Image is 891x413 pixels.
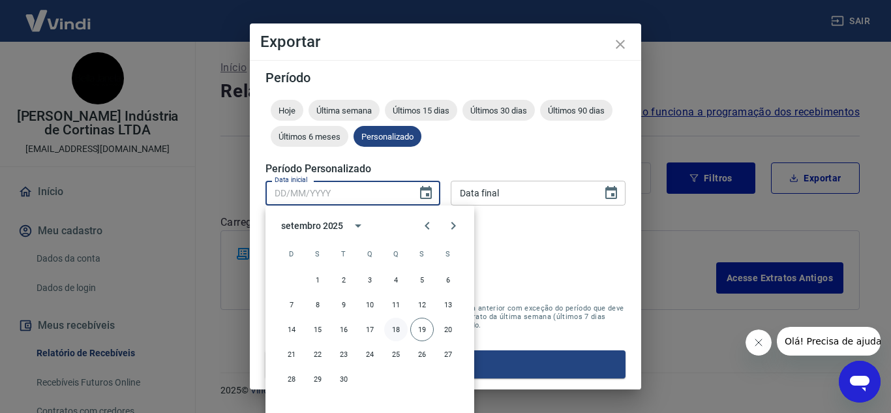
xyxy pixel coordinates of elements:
[354,132,421,142] span: Personalizado
[385,106,457,115] span: Últimos 15 dias
[306,318,329,341] button: 15
[540,106,612,115] span: Últimos 90 dias
[8,9,110,20] span: Olá! Precisa de ajuda?
[347,215,369,237] button: calendar view is open, switch to year view
[384,241,408,267] span: quinta-feira
[332,268,355,292] button: 2
[540,100,612,121] div: Últimos 90 dias
[358,268,382,292] button: 3
[384,343,408,366] button: 25
[332,318,355,341] button: 16
[280,318,303,341] button: 14
[358,318,382,341] button: 17
[280,367,303,391] button: 28
[385,100,457,121] div: Últimos 15 dias
[410,318,434,341] button: 19
[271,100,303,121] div: Hoje
[280,241,303,267] span: domingo
[462,106,535,115] span: Últimos 30 dias
[839,361,881,403] iframe: Botão para abrir a janela de mensagens
[306,343,329,366] button: 22
[309,106,380,115] span: Última semana
[436,241,460,267] span: sábado
[332,241,355,267] span: terça-feira
[440,213,466,239] button: Next month
[265,162,626,176] h5: Período Personalizado
[436,343,460,366] button: 27
[777,327,881,356] iframe: Mensagem da empresa
[384,318,408,341] button: 18
[306,268,329,292] button: 1
[384,268,408,292] button: 4
[410,343,434,366] button: 26
[332,293,355,316] button: 9
[358,343,382,366] button: 24
[271,126,348,147] div: Últimos 6 meses
[605,29,636,60] button: close
[260,34,631,50] h4: Exportar
[358,293,382,316] button: 10
[358,241,382,267] span: quarta-feira
[410,268,434,292] button: 5
[306,241,329,267] span: segunda-feira
[436,293,460,316] button: 13
[451,181,593,205] input: DD/MM/YYYY
[746,329,772,356] iframe: Fechar mensagem
[410,293,434,316] button: 12
[280,293,303,316] button: 7
[309,100,380,121] div: Última semana
[306,367,329,391] button: 29
[414,213,440,239] button: Previous month
[281,219,343,233] div: setembro 2025
[271,132,348,142] span: Últimos 6 meses
[332,367,355,391] button: 30
[598,180,624,206] button: Choose date
[413,180,439,206] button: Choose date
[410,241,434,267] span: sexta-feira
[275,175,308,185] label: Data inicial
[306,293,329,316] button: 8
[265,71,626,84] h5: Período
[462,100,535,121] div: Últimos 30 dias
[332,343,355,366] button: 23
[354,126,421,147] div: Personalizado
[265,181,408,205] input: DD/MM/YYYY
[271,106,303,115] span: Hoje
[280,343,303,366] button: 21
[384,293,408,316] button: 11
[436,318,460,341] button: 20
[436,268,460,292] button: 6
